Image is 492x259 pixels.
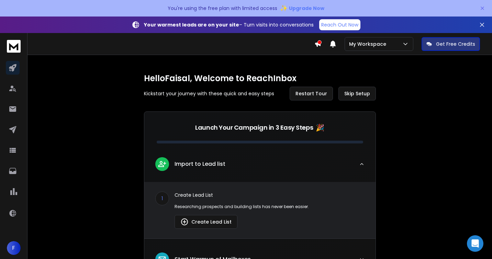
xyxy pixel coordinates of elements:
[144,73,376,84] h1: Hello Faisal , Welcome to ReachInbox
[319,19,360,30] a: Reach Out Now
[180,218,189,226] img: lead
[316,123,324,132] span: 🎉
[144,182,376,238] div: leadImport to Lead list
[280,1,324,15] button: ✨Upgrade Now
[175,192,365,198] p: Create Lead List
[144,152,376,182] button: leadImport to Lead list
[289,5,324,12] span: Upgrade Now
[344,90,370,97] span: Skip Setup
[175,160,225,168] p: Import to Lead list
[321,21,358,28] p: Reach Out Now
[338,87,376,100] button: Skip Setup
[7,241,21,255] button: F
[290,87,333,100] button: Restart Tour
[7,40,21,53] img: logo
[144,21,239,28] strong: Your warmest leads are on your site
[467,235,483,252] div: Open Intercom Messenger
[280,3,288,13] span: ✨
[195,123,313,132] p: Launch Your Campaign in 3 Easy Steps
[422,37,480,51] button: Get Free Credits
[158,160,167,168] img: lead
[436,41,475,47] p: Get Free Credits
[155,192,169,205] div: 1
[144,90,274,97] p: Kickstart your journey with these quick and easy steps
[349,41,389,47] p: My Workspace
[175,204,365,209] p: Researching prospects and building lists has never been easier.
[175,215,237,229] button: Create Lead List
[168,5,277,12] p: You're using the free plan with limited access
[144,21,314,28] p: – Turn visits into conversations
